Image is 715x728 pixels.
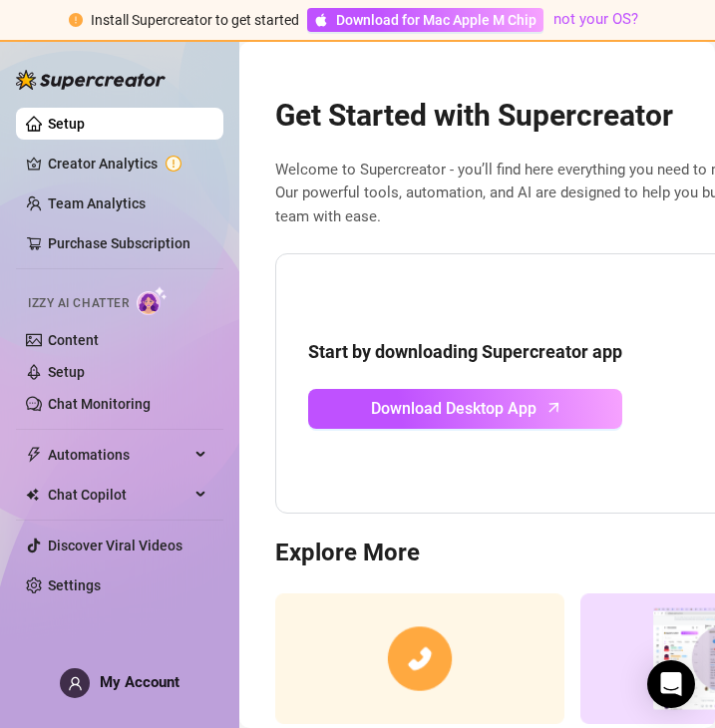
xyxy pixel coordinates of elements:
[100,673,179,691] span: My Account
[275,593,564,724] img: consulting call
[48,538,182,553] a: Discover Viral Videos
[553,10,638,28] a: not your OS?
[336,9,536,31] span: Download for Mac Apple M Chip
[371,396,536,421] span: Download Desktop App
[48,116,85,132] a: Setup
[542,396,565,419] span: arrow-up
[68,676,83,691] span: user
[314,13,328,27] span: apple
[48,235,190,251] a: Purchase Subscription
[48,577,101,593] a: Settings
[16,70,166,90] img: logo-BBDzfeDw.svg
[137,286,168,315] img: AI Chatter
[308,341,622,362] strong: Start by downloading Supercreator app
[307,8,543,32] a: Download for Mac Apple M Chip
[308,389,622,429] a: Download Desktop Apparrow-up
[48,332,99,348] a: Content
[26,447,42,463] span: thunderbolt
[48,396,151,412] a: Chat Monitoring
[48,364,85,380] a: Setup
[48,148,207,180] a: Creator Analytics exclamation-circle
[647,660,695,708] div: Open Intercom Messenger
[91,12,299,28] span: Install Supercreator to get started
[26,488,39,502] img: Chat Copilot
[69,13,83,27] span: exclamation-circle
[48,479,189,511] span: Chat Copilot
[28,294,129,313] span: Izzy AI Chatter
[48,439,189,471] span: Automations
[48,195,146,211] a: Team Analytics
